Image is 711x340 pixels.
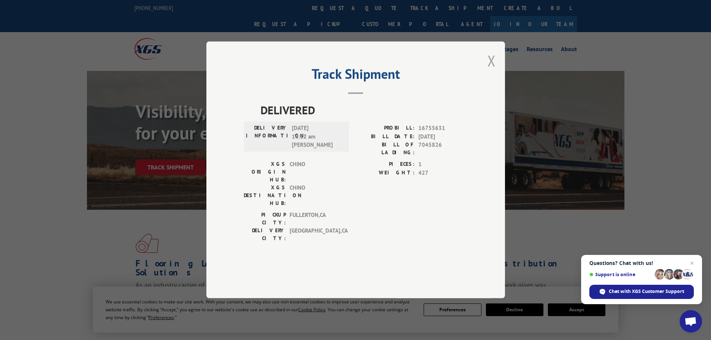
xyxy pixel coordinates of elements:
[418,132,468,141] span: [DATE]
[290,211,340,227] span: FULLERTON , CA
[609,288,684,295] span: Chat with XGS Customer Support
[356,169,415,177] label: WEIGHT:
[687,259,696,268] span: Close chat
[356,132,415,141] label: BILL DATE:
[680,310,702,333] div: Open chat
[589,272,652,277] span: Support is online
[244,160,286,184] label: XGS ORIGIN HUB:
[261,102,468,119] span: DELIVERED
[244,211,286,227] label: PICKUP CITY:
[356,124,415,133] label: PROBILL:
[244,184,286,208] label: XGS DESTINATION HUB:
[418,124,468,133] span: 16755631
[487,51,496,71] button: Close modal
[292,124,342,150] span: [DATE] 10:12 am [PERSON_NAME]
[418,169,468,177] span: 427
[418,160,468,169] span: 1
[290,184,340,208] span: CHINO
[589,260,694,266] span: Questions? Chat with us!
[290,160,340,184] span: CHINO
[418,141,468,157] span: 7045826
[290,227,340,243] span: [GEOGRAPHIC_DATA] , CA
[356,141,415,157] label: BILL OF LADING:
[246,124,288,150] label: DELIVERY INFORMATION:
[356,160,415,169] label: PIECES:
[244,69,468,83] h2: Track Shipment
[589,285,694,299] div: Chat with XGS Customer Support
[244,227,286,243] label: DELIVERY CITY:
